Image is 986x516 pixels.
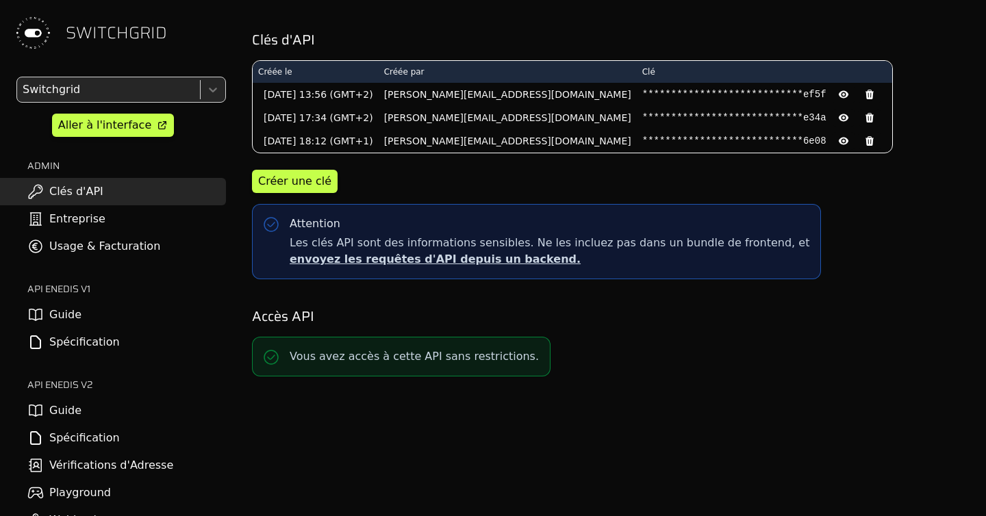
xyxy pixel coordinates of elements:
[379,129,637,153] td: [PERSON_NAME][EMAIL_ADDRESS][DOMAIN_NAME]
[379,61,637,83] th: Créée par
[27,282,226,296] h2: API ENEDIS v1
[379,106,637,129] td: [PERSON_NAME][EMAIL_ADDRESS][DOMAIN_NAME]
[253,106,379,129] td: [DATE] 17:34 (GMT+2)
[290,216,340,232] div: Attention
[52,114,174,137] a: Aller à l'interface
[27,159,226,172] h2: ADMIN
[637,61,892,83] th: Clé
[252,30,967,49] h2: Clés d'API
[290,251,809,268] p: envoyez les requêtes d'API depuis un backend.
[253,61,379,83] th: Créée le
[66,22,167,44] span: SWITCHGRID
[253,83,379,106] td: [DATE] 13:56 (GMT+2)
[58,117,151,133] div: Aller à l'interface
[258,173,331,190] div: Créer une clé
[290,235,809,268] span: Les clés API sont des informations sensibles. Ne les incluez pas dans un bundle de frontend, et
[11,11,55,55] img: Switchgrid Logo
[253,129,379,153] td: [DATE] 18:12 (GMT+1)
[252,307,967,326] h2: Accès API
[252,170,338,193] button: Créer une clé
[290,348,539,365] p: Vous avez accès à cette API sans restrictions.
[379,83,637,106] td: [PERSON_NAME][EMAIL_ADDRESS][DOMAIN_NAME]
[27,378,226,391] h2: API ENEDIS v2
